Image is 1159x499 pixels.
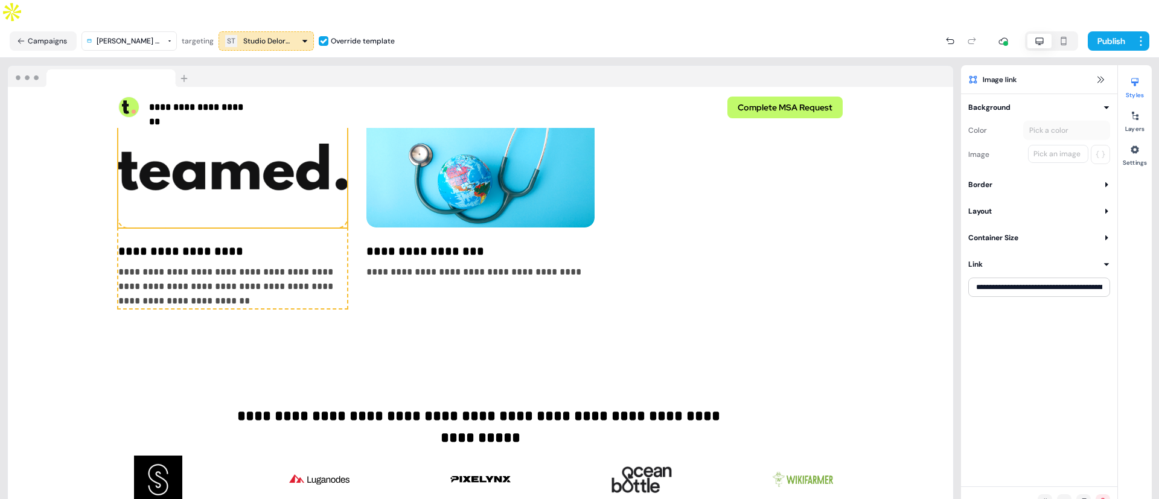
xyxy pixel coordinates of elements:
button: Complete MSA Request [727,97,843,118]
button: Campaigns [10,31,77,51]
div: Pick an image [1031,148,1083,160]
button: Container Size [968,232,1110,244]
button: Publish [1088,31,1132,51]
div: Complete MSA Request [485,97,843,118]
div: Border [968,179,992,191]
div: Pick a color [1027,124,1071,136]
button: Link [968,258,1110,270]
button: Layout [968,205,1110,217]
div: Image [968,145,989,164]
div: Color [968,121,987,140]
button: Settings [1118,140,1152,167]
button: STStudio Deloryan [219,31,314,51]
div: Container Size [968,232,1018,244]
span: Image link [983,74,1017,86]
div: ST [227,35,235,47]
div: Link [968,258,983,270]
img: Thumbnail image [366,107,595,227]
div: Override template [331,35,395,47]
button: Border [968,179,1110,191]
button: Layers [1118,106,1152,133]
button: Pick an image [1028,145,1088,163]
div: Layout [968,205,992,217]
div: Studio Deloryan [243,35,292,47]
button: Pick a color [1023,121,1110,140]
div: Background [968,101,1011,113]
button: Background [968,101,1110,113]
button: Styles [1118,72,1152,99]
div: [PERSON_NAME] Template - Proposal [97,35,162,47]
div: targeting [182,35,214,47]
img: Browser topbar [8,66,193,87]
img: Thumbnail image [118,107,347,227]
